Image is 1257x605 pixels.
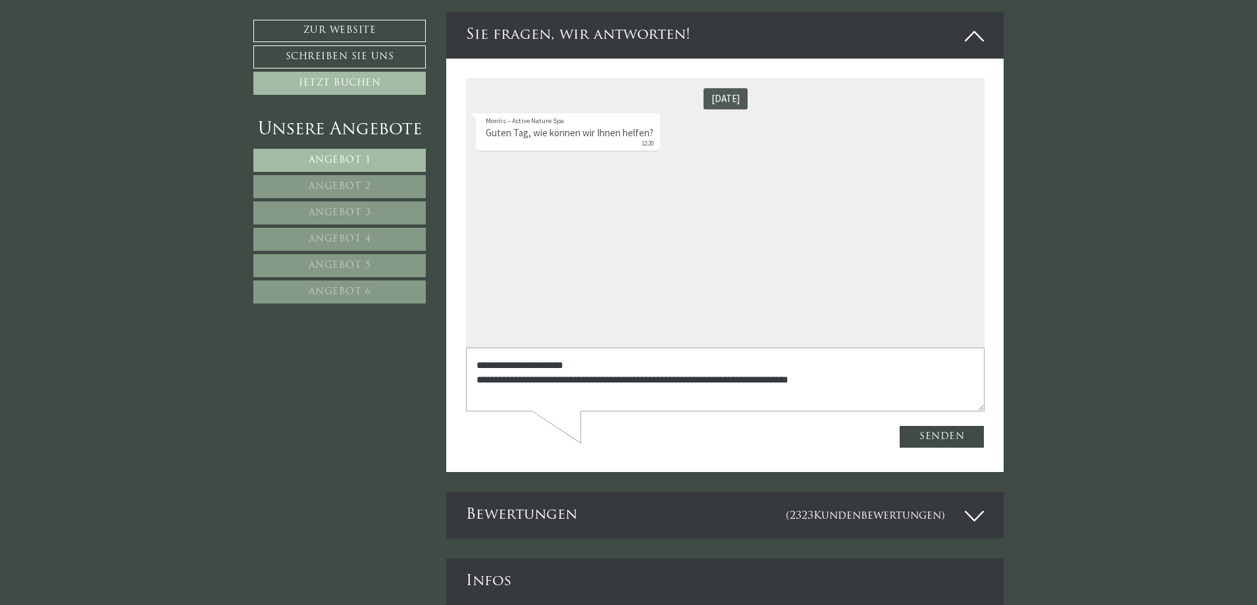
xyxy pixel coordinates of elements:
span: Kundenbewertungen [813,511,941,521]
small: (2323 ) [786,511,945,521]
a: Zur Website [253,20,426,42]
span: Angebot 5 [309,261,371,271]
span: Angebot 1 [309,155,371,165]
a: Jetzt buchen [253,72,426,95]
span: Angebot 4 [309,234,371,244]
span: Angebot 2 [309,182,371,192]
div: [DATE] [238,10,282,31]
a: Schreiben Sie uns [253,45,426,68]
span: Angebot 3 [309,208,371,218]
small: 12:20 [20,61,188,70]
div: Bewertungen [446,492,1004,539]
div: Montis – Active Nature Spa [20,38,188,47]
div: Unsere Angebote [253,118,426,142]
div: Sie fragen, wir antworten! [446,12,1004,59]
div: Guten Tag, wie können wir Ihnen helfen? [10,35,194,72]
div: Infos [446,558,1004,605]
span: Angebot 6 [309,287,371,297]
button: Senden [433,347,519,370]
